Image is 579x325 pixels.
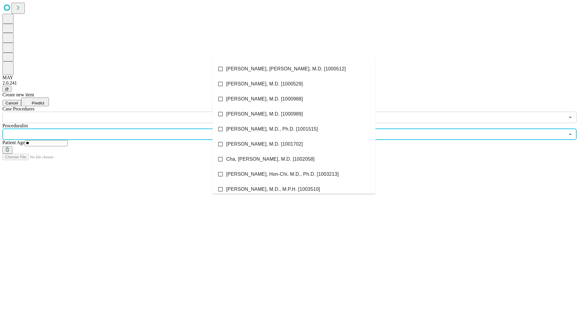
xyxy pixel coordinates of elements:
[226,156,315,163] span: Cha, [PERSON_NAME], M.D. [1002058]
[226,125,318,133] span: [PERSON_NAME], M.D., Ph.D. [1001515]
[226,186,320,193] span: [PERSON_NAME], M.D., M.P.H. [1003510]
[21,97,49,106] button: Predict
[2,100,21,106] button: Cancel
[2,140,25,145] span: Patient Age
[2,92,34,97] span: Create new item
[2,106,34,111] span: Scheduled Procedure
[566,130,574,138] button: Close
[566,113,574,122] button: Open
[226,65,346,73] span: [PERSON_NAME], [PERSON_NAME], M.D. [1000512]
[2,123,28,128] span: Proceduralist
[226,110,303,118] span: [PERSON_NAME], M.D. [1000989]
[226,95,303,103] span: [PERSON_NAME], M.D. [1000988]
[2,86,11,92] button: @
[226,141,303,148] span: [PERSON_NAME], M.D. [1001702]
[226,171,339,178] span: [PERSON_NAME], Hon-Chi, M.D., Ph.D. [1003213]
[2,80,577,86] div: 2.0.241
[32,101,44,105] span: Predict
[5,101,18,105] span: Cancel
[5,87,9,91] span: @
[226,80,303,88] span: [PERSON_NAME], M.D. [1000529]
[2,75,577,80] div: MAY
